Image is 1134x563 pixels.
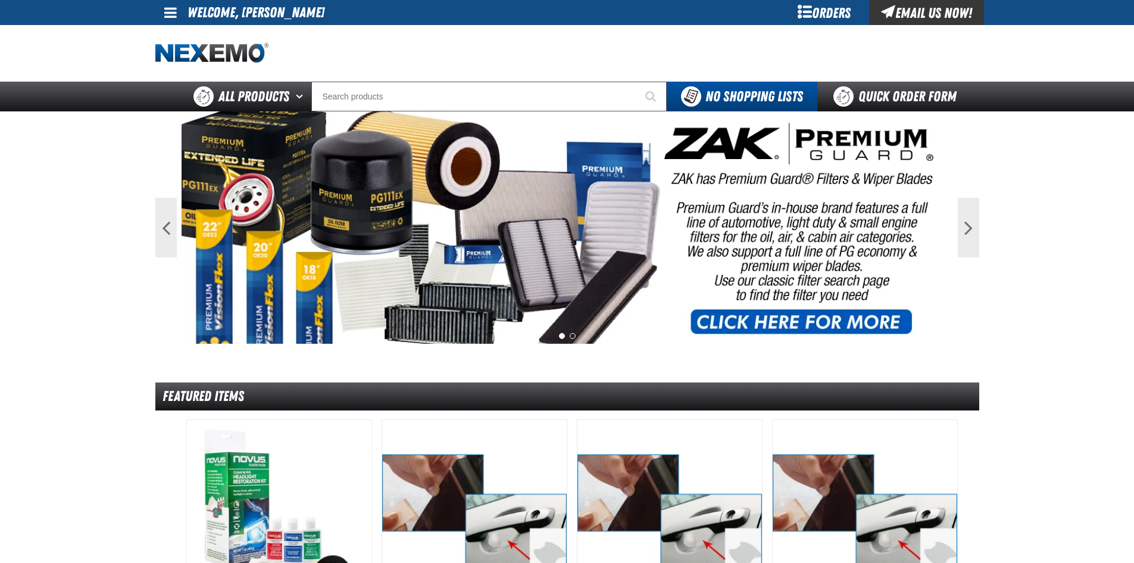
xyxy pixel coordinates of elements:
[292,82,311,111] button: Open All Products pages
[311,82,667,111] input: Search
[667,82,817,111] button: You do not have available Shopping Lists. Open to Create a New List
[559,333,565,339] button: 1 of 2
[570,333,576,339] button: 2 of 2
[155,382,979,410] div: Featured Items
[705,88,803,105] span: No Shopping Lists
[155,198,177,257] button: Previous
[817,82,979,111] a: Quick Order Form
[958,198,979,257] button: Next
[218,86,289,107] span: All Products
[182,111,953,344] img: PG Filters & Wipers
[155,43,268,64] img: Nexemo logo
[637,82,667,111] button: Start Searching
